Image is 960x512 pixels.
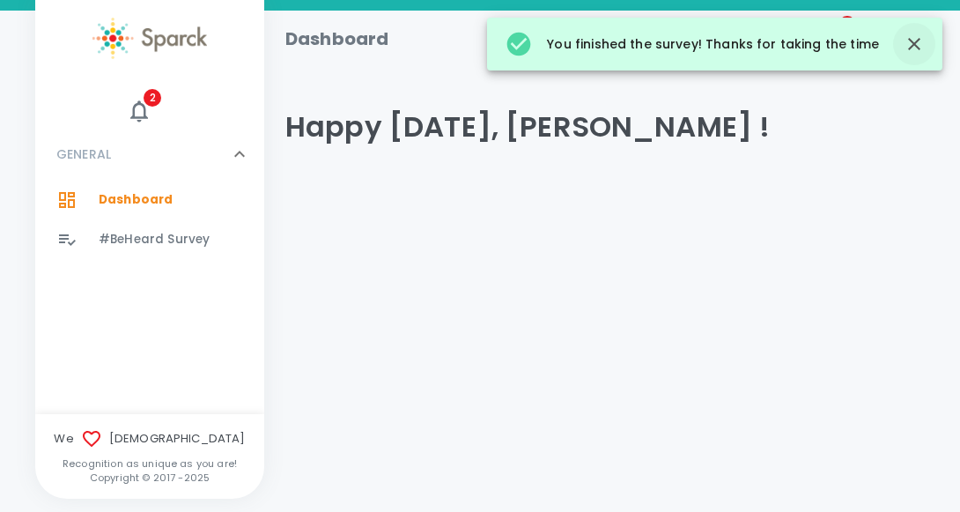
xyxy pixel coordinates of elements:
[35,181,264,266] div: GENERAL
[99,231,210,249] span: #BeHeard Survey
[285,109,939,145] h4: Happy [DATE], [PERSON_NAME] !
[285,25,388,53] h1: Dashboard
[35,456,264,471] p: Recognition as unique as you are!
[56,145,111,163] p: GENERAL
[99,191,173,209] span: Dashboard
[35,471,264,485] p: Copyright © 2017 - 2025
[35,181,264,219] a: Dashboard
[35,18,264,59] a: Sparck logo
[144,89,161,107] span: 2
[92,18,207,59] img: Sparck logo
[122,94,156,128] button: 2
[35,128,264,181] div: GENERAL
[35,220,264,259] a: #BeHeard Survey
[35,428,264,449] span: We [DEMOGRAPHIC_DATA]
[505,23,879,65] div: You finished the survey! Thanks for taking the time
